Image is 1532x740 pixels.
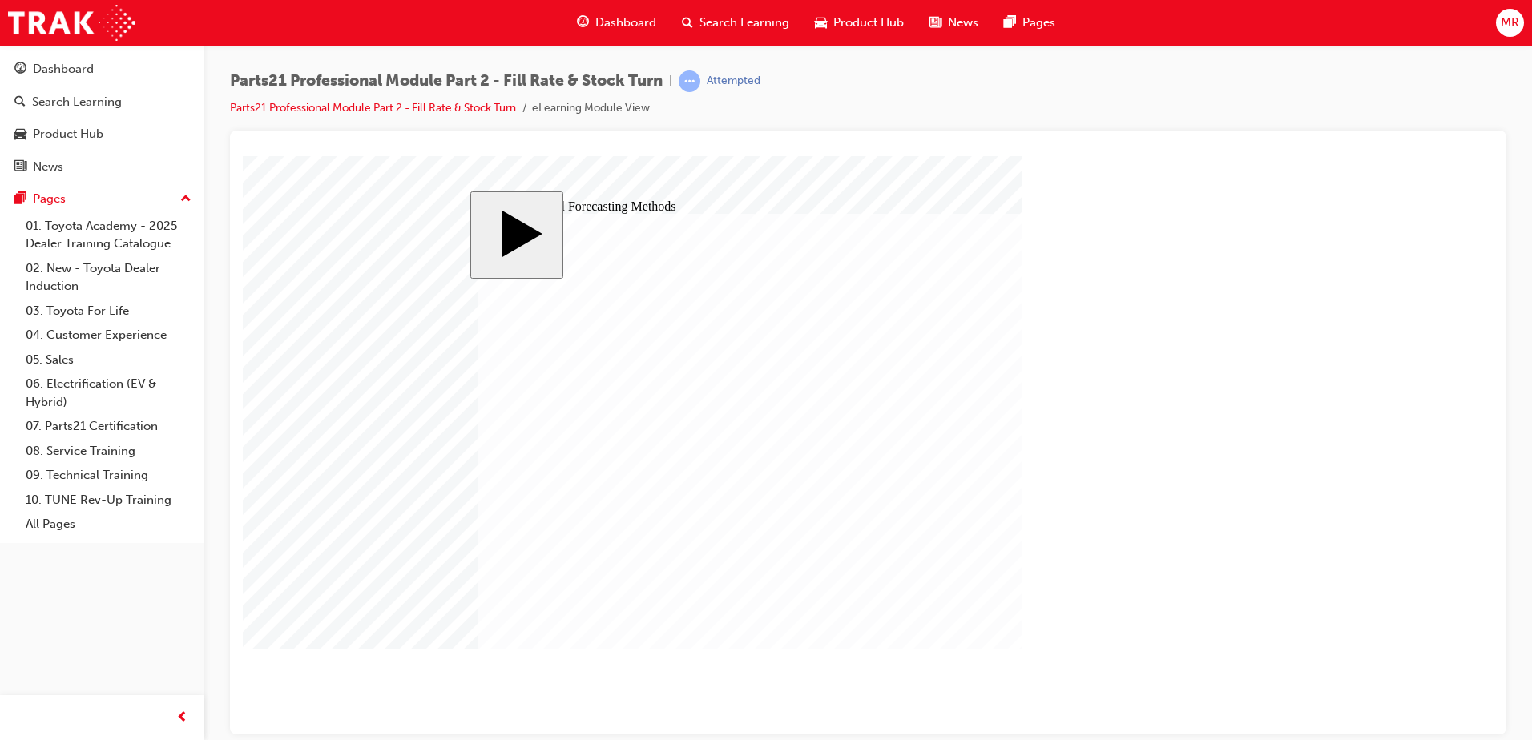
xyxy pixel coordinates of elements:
[699,14,789,32] span: Search Learning
[1496,9,1524,37] button: MR
[19,323,198,348] a: 04. Customer Experience
[6,87,198,117] a: Search Learning
[679,70,700,92] span: learningRecordVerb_ATTEMPT-icon
[532,99,650,118] li: eLearning Module View
[991,6,1068,39] a: pages-iconPages
[19,348,198,372] a: 05. Sales
[948,14,978,32] span: News
[833,14,904,32] span: Product Hub
[595,14,656,32] span: Dashboard
[19,488,198,513] a: 10. TUNE Rev-Up Training
[815,13,827,33] span: car-icon
[19,512,198,537] a: All Pages
[33,158,63,176] div: News
[917,6,991,39] a: news-iconNews
[176,708,188,728] span: prev-icon
[19,414,198,439] a: 07. Parts21 Certification
[1022,14,1055,32] span: Pages
[33,125,103,143] div: Product Hub
[1501,14,1519,32] span: MR
[1004,13,1016,33] span: pages-icon
[33,60,94,78] div: Dashboard
[19,463,198,488] a: 09. Technical Training
[14,160,26,175] span: news-icon
[33,190,66,208] div: Pages
[19,439,198,464] a: 08. Service Training
[14,127,26,142] span: car-icon
[564,6,669,39] a: guage-iconDashboard
[577,13,589,33] span: guage-icon
[14,95,26,110] span: search-icon
[802,6,917,39] a: car-iconProduct Hub
[6,51,198,184] button: DashboardSearch LearningProduct HubNews
[6,119,198,149] a: Product Hub
[8,5,135,41] img: Trak
[19,256,198,299] a: 02. New - Toyota Dealer Induction
[6,184,198,214] button: Pages
[669,6,802,39] a: search-iconSearch Learning
[14,192,26,207] span: pages-icon
[180,189,191,210] span: up-icon
[707,74,760,89] div: Attempted
[228,35,321,123] button: Start
[669,72,672,90] span: |
[230,72,663,90] span: Parts21 Professional Module Part 2 - Fill Rate & Stock Turn
[14,62,26,77] span: guage-icon
[228,35,1023,544] div: Parts 21 Cluster 2 Start Course
[929,13,941,33] span: news-icon
[32,93,122,111] div: Search Learning
[6,152,198,182] a: News
[19,299,198,324] a: 03. Toyota For Life
[19,372,198,414] a: 06. Electrification (EV & Hybrid)
[19,214,198,256] a: 01. Toyota Academy - 2025 Dealer Training Catalogue
[230,101,516,115] a: Parts21 Professional Module Part 2 - Fill Rate & Stock Turn
[682,13,693,33] span: search-icon
[6,54,198,84] a: Dashboard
